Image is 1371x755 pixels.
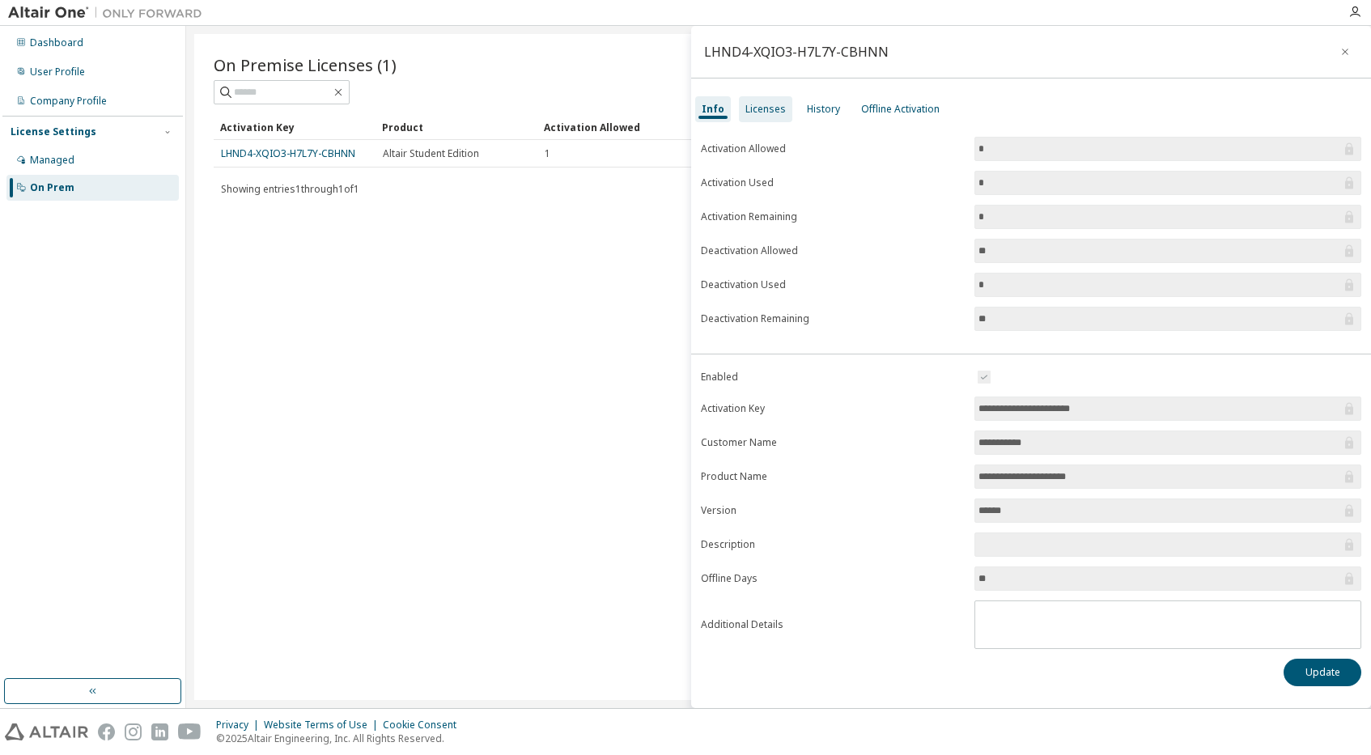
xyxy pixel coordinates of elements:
label: Product Name [701,470,965,483]
label: Customer Name [701,436,965,449]
button: Update [1284,659,1361,686]
a: LHND4-XQIO3-H7L7Y-CBHNN [221,146,355,160]
span: On Premise Licenses (1) [214,53,397,76]
div: License Settings [11,125,96,138]
label: Deactivation Used [701,278,965,291]
label: Activation Key [701,402,965,415]
label: Offline Days [701,572,965,585]
div: Offline Activation [861,103,940,116]
div: Company Profile [30,95,107,108]
label: Activation Allowed [701,142,965,155]
img: instagram.svg [125,723,142,740]
img: Altair One [8,5,210,21]
label: Deactivation Remaining [701,312,965,325]
div: Activation Key [220,114,369,140]
span: Altair Student Edition [383,147,479,160]
div: Dashboard [30,36,83,49]
div: History [807,103,840,116]
div: Activation Allowed [544,114,693,140]
div: LHND4-XQIO3-H7L7Y-CBHNN [704,45,889,58]
div: Privacy [216,719,264,732]
div: On Prem [30,181,74,194]
p: © 2025 Altair Engineering, Inc. All Rights Reserved. [216,732,466,745]
label: Enabled [701,371,965,384]
label: Additional Details [701,618,965,631]
label: Description [701,538,965,551]
div: Managed [30,154,74,167]
div: Cookie Consent [383,719,466,732]
label: Deactivation Allowed [701,244,965,257]
div: Website Terms of Use [264,719,383,732]
img: altair_logo.svg [5,723,88,740]
span: Showing entries 1 through 1 of 1 [221,182,359,196]
label: Version [701,504,965,517]
img: youtube.svg [178,723,202,740]
div: Info [702,103,724,116]
img: facebook.svg [98,723,115,740]
label: Activation Remaining [701,210,965,223]
div: Product [382,114,531,140]
div: Licenses [745,103,786,116]
label: Activation Used [701,176,965,189]
div: User Profile [30,66,85,78]
img: linkedin.svg [151,723,168,740]
span: 1 [545,147,550,160]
